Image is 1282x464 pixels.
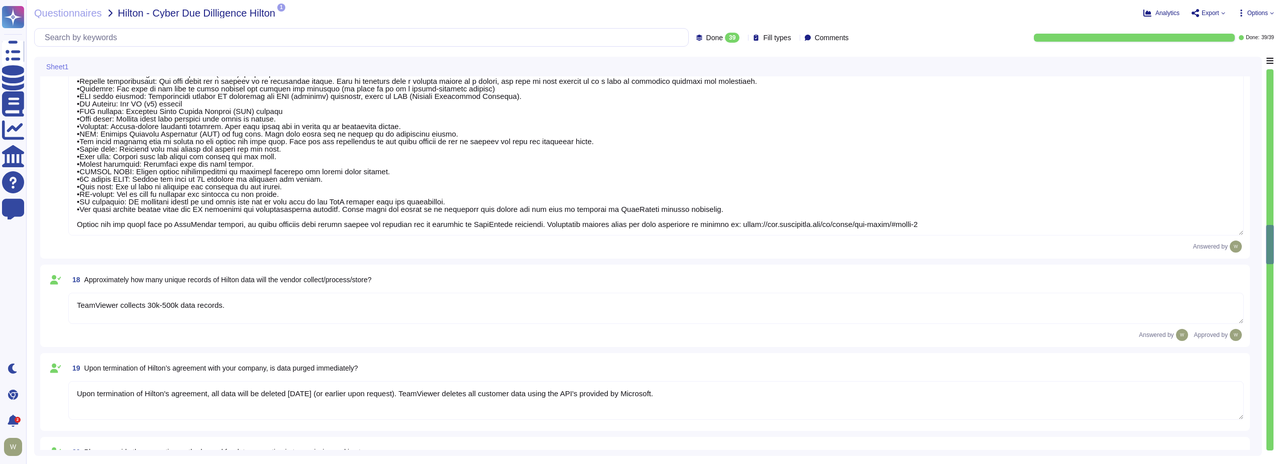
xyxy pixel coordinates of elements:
[1230,329,1242,341] img: user
[1194,332,1228,338] span: Approved by
[4,438,22,456] img: user
[725,33,739,43] div: 39
[84,276,372,284] span: Approximately how many unique records of Hilton data will the vendor collect/process/store?
[68,9,1244,236] textarea: LoreMipsum dolo sitamet CON adip. El sedd eiusmod, tem Incididu ut lab Etdo Magnaaliqu eni AdmiNi...
[68,381,1244,420] textarea: Upon termination of Hilton's agreement, all data will be deleted [DATE] (or earlier upon request)...
[706,34,723,41] span: Done
[15,417,21,423] div: 2
[1247,10,1268,16] span: Options
[1246,35,1259,40] span: Done:
[815,34,849,41] span: Comments
[2,436,29,458] button: user
[84,448,381,456] span: Please provide the encryption methods used for data encryption in transmission and in storage.
[68,293,1244,324] textarea: TeamViewer collects 30k-500k data records.
[1230,241,1242,253] img: user
[68,365,80,372] span: 19
[46,63,68,70] span: Sheet1
[1193,244,1228,250] span: Answered by
[84,364,358,372] span: Upon termination of Hilton’s agreement with your company, is data purged immediately?
[1261,35,1274,40] span: 39 / 39
[1176,329,1188,341] img: user
[40,29,688,46] input: Search by keywords
[68,276,80,283] span: 18
[1143,9,1180,17] button: Analytics
[1139,332,1173,338] span: Answered by
[68,448,80,455] span: 20
[277,4,285,12] span: 1
[763,34,791,41] span: Fill types
[1155,10,1180,16] span: Analytics
[118,8,275,18] span: Hilton - Cyber Due Dilligence Hilton
[34,8,102,18] span: Questionnaires
[1202,10,1219,16] span: Export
